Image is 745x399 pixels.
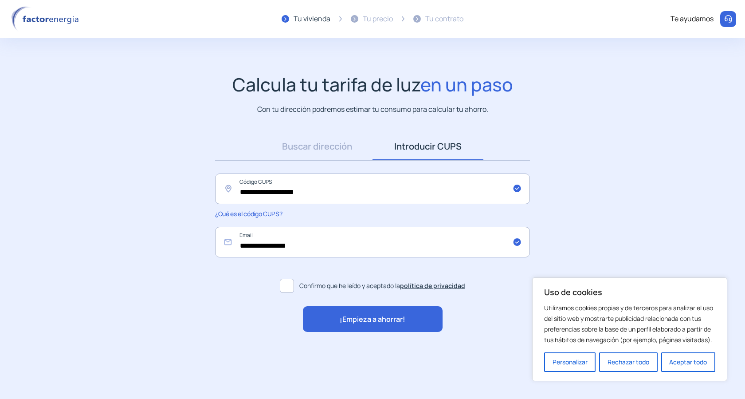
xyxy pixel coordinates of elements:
[670,13,714,25] div: Te ayudamos
[215,209,282,218] span: ¿Qué es el código CUPS?
[294,13,330,25] div: Tu vivienda
[340,314,405,325] span: ¡Empieza a ahorrar!
[257,104,488,115] p: Con tu dirección podremos estimar tu consumo para calcular tu ahorro.
[299,281,465,291] span: Confirmo que he leído y aceptado la
[262,133,372,160] a: Buscar dirección
[232,74,513,95] h1: Calcula tu tarifa de luz
[724,15,733,24] img: llamar
[599,352,657,372] button: Rechazar todo
[420,72,513,97] span: en un paso
[372,133,483,160] a: Introducir CUPS
[544,303,715,345] p: Utilizamos cookies propias y de terceros para analizar el uso del sitio web y mostrarte publicida...
[363,13,393,25] div: Tu precio
[544,287,715,297] p: Uso de cookies
[9,6,84,32] img: logo factor
[544,352,596,372] button: Personalizar
[532,277,727,381] div: Uso de cookies
[425,13,463,25] div: Tu contrato
[400,281,465,290] a: política de privacidad
[661,352,715,372] button: Aceptar todo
